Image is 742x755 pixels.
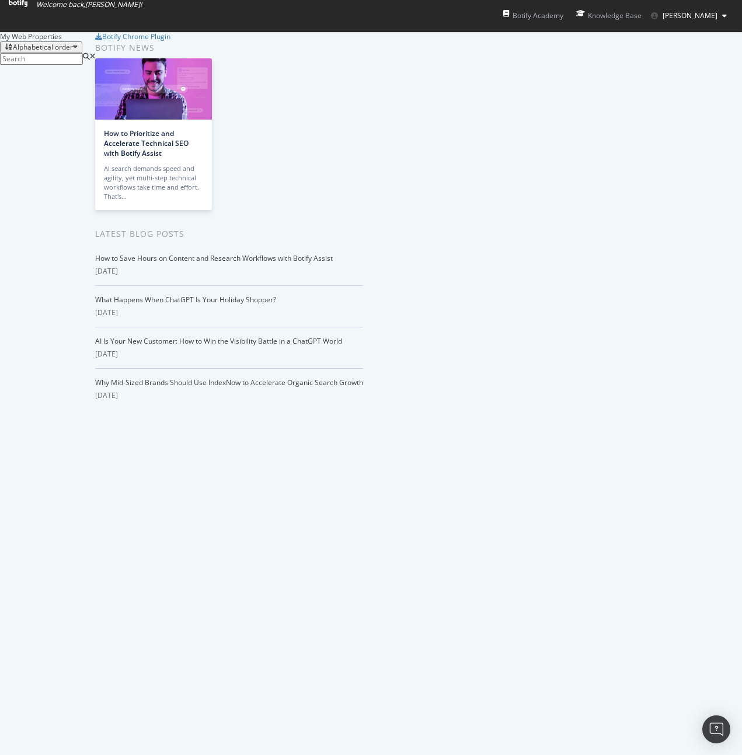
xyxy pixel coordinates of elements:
div: Botify news [95,41,363,54]
img: How to Prioritize and Accelerate Technical SEO with Botify Assist [95,58,212,120]
a: Botify Chrome Plugin [95,32,170,41]
div: Open Intercom Messenger [702,715,730,743]
button: [PERSON_NAME] [642,6,736,25]
div: Alphabetical order [13,43,73,51]
div: Botify Academy [503,10,563,22]
span: Mickaël DELTEIL [663,11,717,20]
div: Knowledge Base [576,10,642,22]
div: Botify Chrome Plugin [102,32,170,41]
